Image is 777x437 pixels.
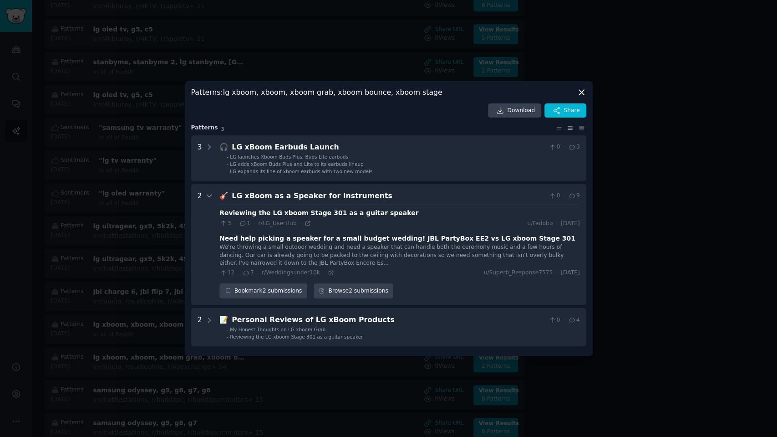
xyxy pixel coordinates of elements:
[230,161,364,167] span: LG adds xBoom Buds Plus and Lite to its earbuds lineup
[300,220,301,226] span: ·
[198,314,202,340] div: 2
[548,143,560,151] span: 0
[219,234,575,243] div: Need help picking a speaker for a small budget wedding! JBL PartyBox EE2 vs LG xboom Stage 301
[219,208,418,218] div: Reviewing the LG xboom Stage 301 as a guitar speaker
[568,143,579,151] span: 3
[230,334,363,339] span: Reviewing the LG xboom Stage 301 as a guitar speaker
[568,316,579,324] span: 4
[563,143,565,151] span: ·
[219,191,229,200] span: 🎸
[257,270,259,276] span: ·
[507,107,535,115] span: Download
[561,269,579,277] span: [DATE]
[219,283,307,299] button: Bookmark2 submissions
[548,192,560,200] span: 0
[258,220,296,226] span: r/LG_UserHub
[219,143,229,151] span: 🎧
[238,270,239,276] span: ·
[556,269,558,277] span: ·
[221,126,224,132] span: 3
[563,316,565,324] span: ·
[230,169,372,174] span: LG expands its line of xboom earbuds with two new models
[232,142,545,153] div: LG xBoom Earbuds Launch
[227,168,229,175] div: -
[483,269,553,277] span: u/Superb_Response7575
[191,124,218,132] span: Pattern s
[314,283,393,299] a: Browse2 submissions
[219,315,229,324] span: 📝
[234,220,235,226] span: ·
[227,334,229,340] div: -
[230,154,348,159] span: LG launches Xboom Buds Plus, Buds Lite earbuds
[219,283,307,299] div: Bookmark 2 submissions
[548,316,560,324] span: 0
[564,107,579,115] span: Share
[488,103,541,118] a: Download
[230,327,325,332] span: My Honest Thoughts on LG xboom Grab
[219,220,231,228] span: 3
[254,220,255,226] span: ·
[544,103,586,118] button: Share
[219,269,234,277] span: 12
[232,314,545,326] div: Personal Reviews of LG xBoom Products
[232,190,545,202] div: LG xBoom as a Speaker for Instruments
[556,220,558,228] span: ·
[527,220,553,228] span: u/Fadobo
[242,269,254,277] span: 7
[568,192,579,200] span: 9
[563,192,565,200] span: ·
[227,154,229,160] div: -
[561,220,579,228] span: [DATE]
[198,190,202,299] div: 2
[198,142,202,175] div: 3
[323,270,325,276] span: ·
[239,220,250,228] span: 1
[219,243,579,267] div: We're throwing a small outdoor wedding and need a speaker that can handle both the ceremony music...
[262,269,320,276] span: r/Weddingsunder10k
[227,161,229,167] div: -
[227,326,229,333] div: -
[191,87,442,97] h3: Patterns : lg xboom, xboom, xboom grab, xboom bounce, xboom stage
